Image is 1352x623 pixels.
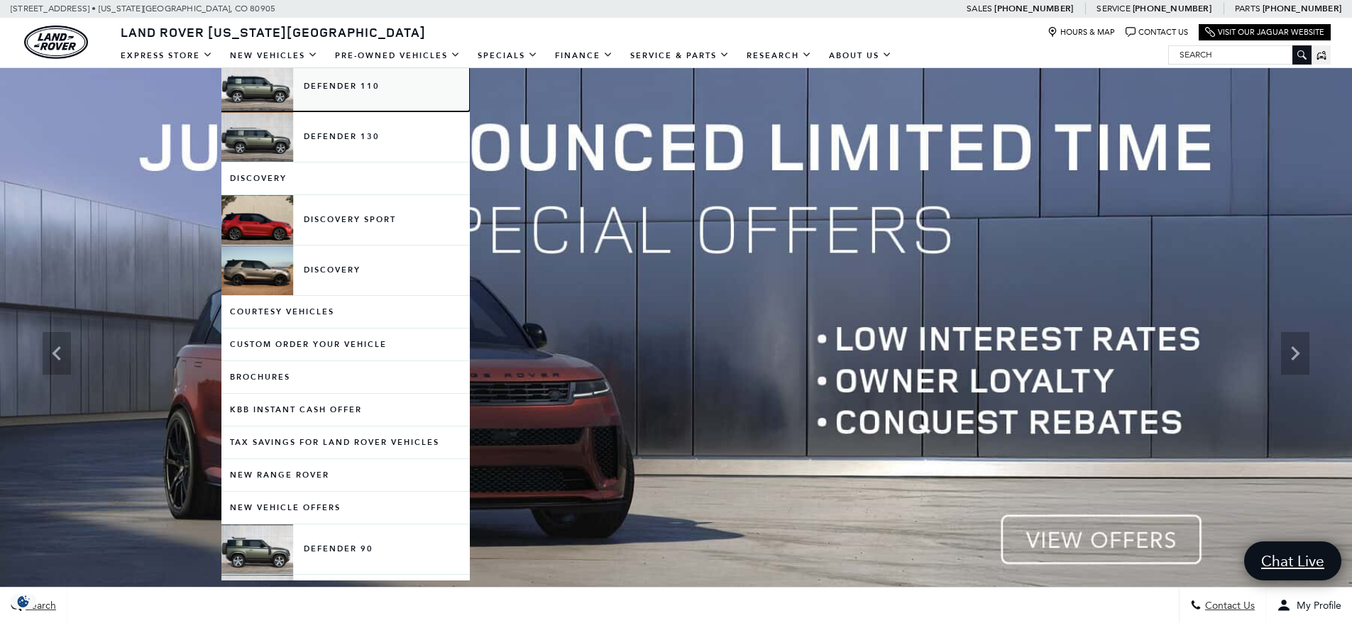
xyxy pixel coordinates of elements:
a: KBB Instant Cash Offer [221,394,470,426]
img: Land Rover [24,26,88,59]
span: Contact Us [1202,600,1255,612]
a: Chat Live [1244,541,1341,580]
a: Service & Parts [622,43,738,68]
a: New Range Rover [221,459,470,491]
img: Opt-Out Icon [7,594,40,609]
a: New Vehicle Offers [221,492,470,524]
div: Previous [43,332,71,375]
span: My Profile [1291,600,1341,612]
input: Search [1169,46,1311,63]
a: Visit Our Jaguar Website [1205,27,1324,38]
a: New Vehicles [221,43,326,68]
span: Service [1097,4,1130,13]
a: Courtesy Vehicles [221,296,470,328]
a: Finance [546,43,622,68]
a: land-rover [24,26,88,59]
a: Brochures [221,361,470,393]
a: Tax Savings for Land Rover Vehicles [221,426,470,458]
span: Sales [967,4,992,13]
a: [PHONE_NUMBER] [994,3,1073,14]
a: Specials [469,43,546,68]
span: Land Rover [US_STATE][GEOGRAPHIC_DATA] [121,23,426,40]
a: Contact Us [1126,27,1188,38]
a: Custom Order Your Vehicle [221,329,470,360]
a: [STREET_ADDRESS] • [US_STATE][GEOGRAPHIC_DATA], CO 80905 [11,4,275,13]
a: Discovery Sport [221,195,470,245]
a: Land Rover [US_STATE][GEOGRAPHIC_DATA] [112,23,434,40]
a: About Us [820,43,901,68]
nav: Main Navigation [112,43,901,68]
a: Defender 110 [221,62,470,111]
a: Discovery [221,162,470,194]
a: [PHONE_NUMBER] [1133,3,1211,14]
a: EXPRESS STORE [112,43,221,68]
a: Discovery [221,246,470,295]
div: Next [1281,332,1309,375]
a: Defender 90 [221,524,470,574]
section: Click to Open Cookie Consent Modal [7,594,40,609]
a: Research [738,43,820,68]
a: [PHONE_NUMBER] [1263,3,1341,14]
span: Parts [1235,4,1260,13]
span: Chat Live [1254,551,1331,570]
a: Defender 130 [221,112,470,162]
a: Hours & Map [1048,27,1115,38]
button: Open user profile menu [1266,588,1352,623]
a: Pre-Owned Vehicles [326,43,469,68]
